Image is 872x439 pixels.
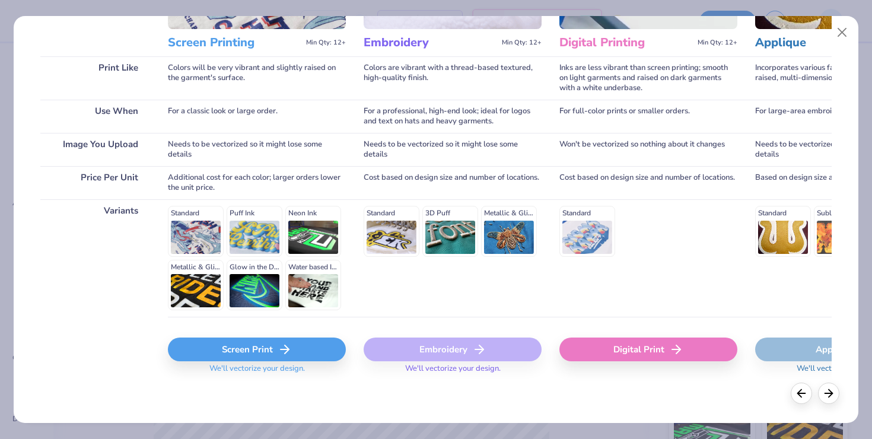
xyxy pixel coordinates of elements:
div: For a professional, high-end look; ideal for logos and text on hats and heavy garments. [364,100,542,133]
div: Cost based on design size and number of locations. [559,166,737,199]
div: Cost based on design size and number of locations. [364,166,542,199]
h3: Digital Printing [559,35,693,50]
span: We'll vectorize your design. [400,364,505,381]
div: Additional cost for each color; larger orders lower the unit price. [168,166,346,199]
div: Screen Print [168,338,346,361]
span: We'll vectorize your design. [205,364,310,381]
div: Won't be vectorized so nothing about it changes [559,133,737,166]
div: Print Like [40,56,150,100]
div: Needs to be vectorized so it might lose some details [364,133,542,166]
div: For full-color prints or smaller orders. [559,100,737,133]
div: Use When [40,100,150,133]
h3: Embroidery [364,35,497,50]
div: For a classic look or large order. [168,100,346,133]
div: Inks are less vibrant than screen printing; smooth on light garments and raised on dark garments ... [559,56,737,100]
div: Digital Print [559,338,737,361]
span: Min Qty: 12+ [698,39,737,47]
div: Colors are vibrant with a thread-based textured, high-quality finish. [364,56,542,100]
div: Needs to be vectorized so it might lose some details [168,133,346,166]
button: Close [831,21,854,44]
div: Colors will be very vibrant and slightly raised on the garment's surface. [168,56,346,100]
h3: Screen Printing [168,35,301,50]
div: Variants [40,199,150,317]
span: Min Qty: 12+ [306,39,346,47]
span: Min Qty: 12+ [502,39,542,47]
div: Embroidery [364,338,542,361]
div: Price Per Unit [40,166,150,199]
div: Image You Upload [40,133,150,166]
